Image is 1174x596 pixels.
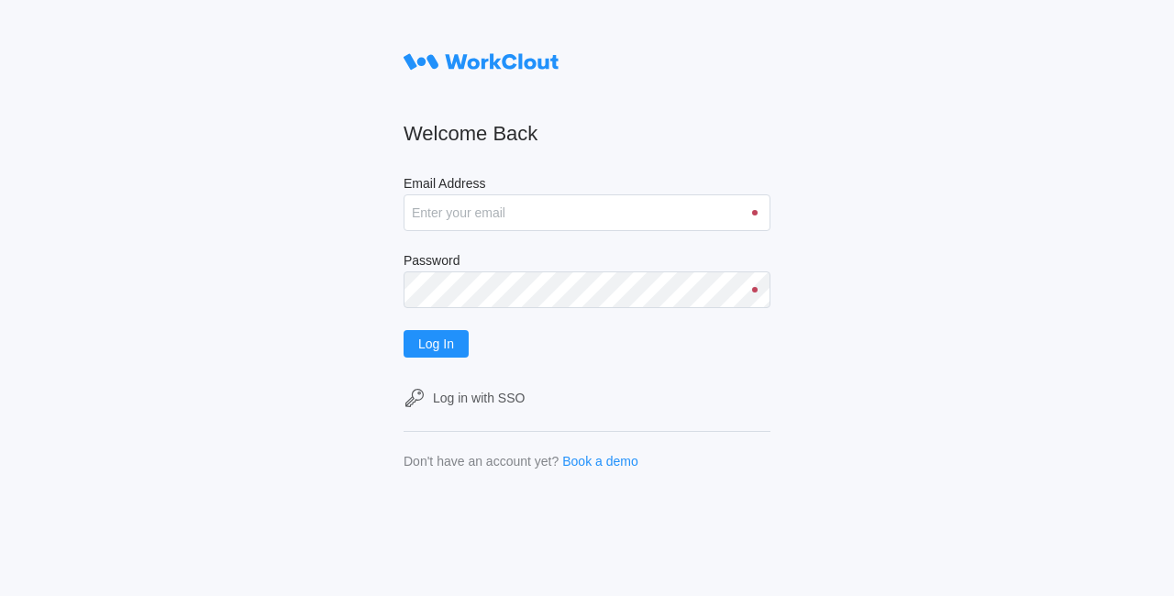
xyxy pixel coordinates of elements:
[404,454,559,469] div: Don't have an account yet?
[404,253,770,271] label: Password
[404,176,770,194] label: Email Address
[418,337,454,350] span: Log In
[433,391,525,405] div: Log in with SSO
[404,330,469,358] button: Log In
[404,121,770,147] h2: Welcome Back
[404,194,770,231] input: Enter your email
[562,454,638,469] a: Book a demo
[404,387,770,409] a: Log in with SSO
